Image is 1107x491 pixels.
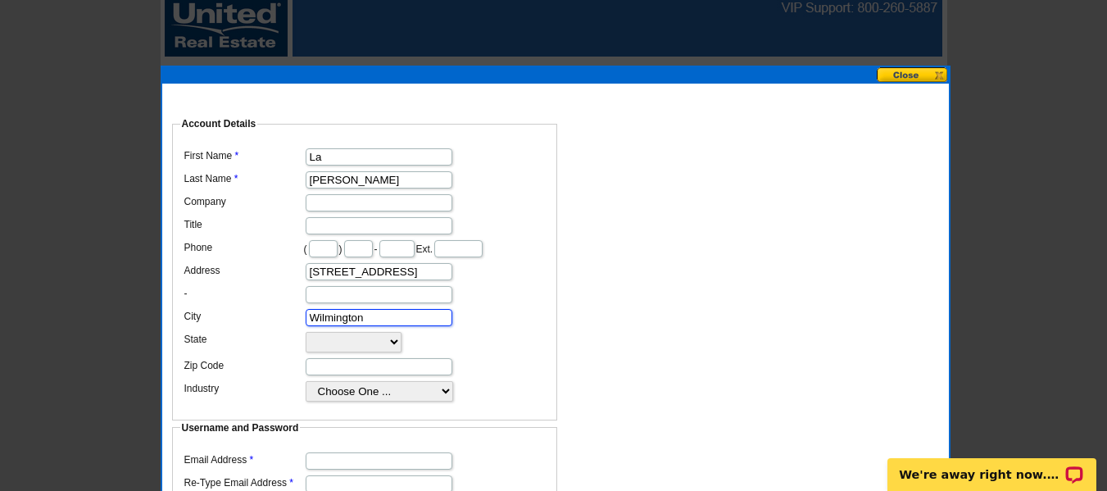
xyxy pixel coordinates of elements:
[184,217,304,232] label: Title
[184,194,304,209] label: Company
[184,263,304,278] label: Address
[184,452,304,467] label: Email Address
[180,421,301,435] legend: Username and Password
[184,332,304,347] label: State
[184,171,304,186] label: Last Name
[184,286,304,301] label: -
[180,236,549,259] dd: ( ) - Ext.
[180,116,258,131] legend: Account Details
[184,358,304,373] label: Zip Code
[877,439,1107,491] iframe: LiveChat chat widget
[184,381,304,396] label: Industry
[184,240,304,255] label: Phone
[184,148,304,163] label: First Name
[184,309,304,324] label: City
[184,475,304,490] label: Re-Type Email Address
